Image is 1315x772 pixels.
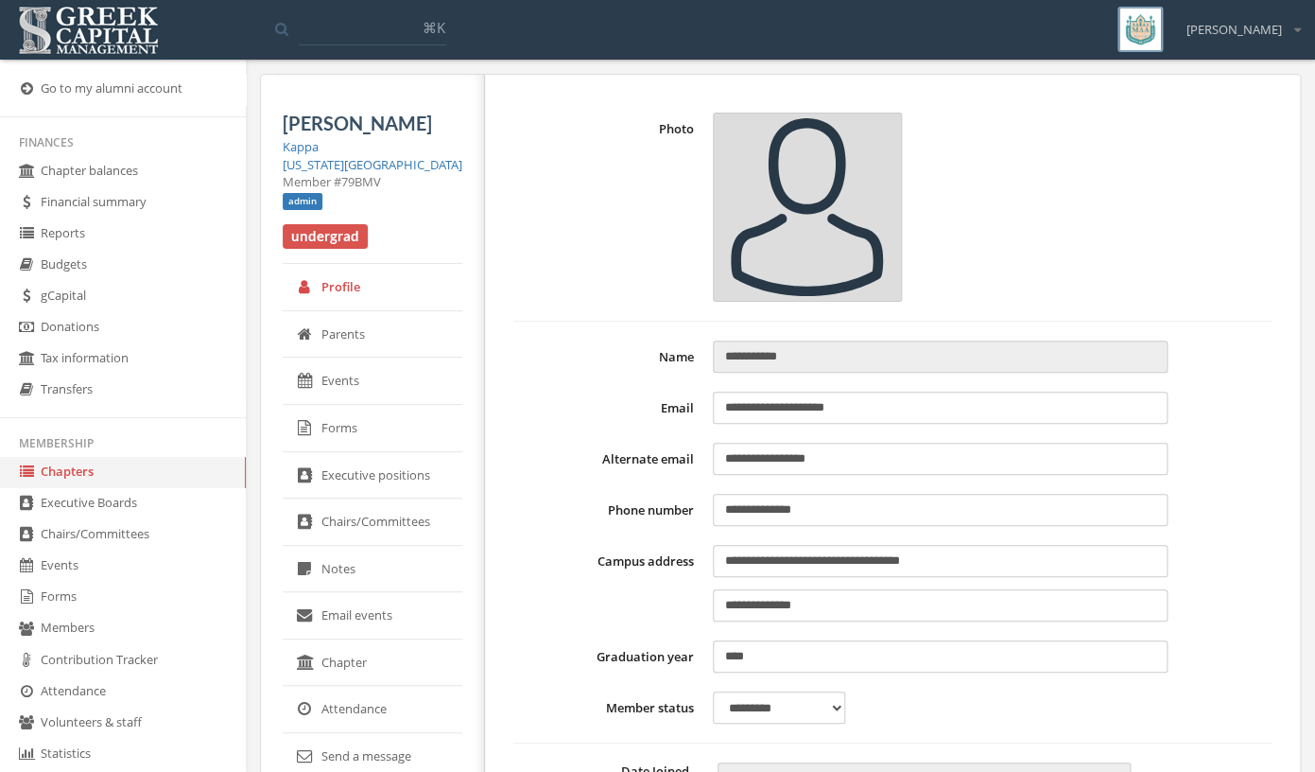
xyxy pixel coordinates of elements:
label: Phone number [513,494,703,526]
a: Profile [283,264,462,311]
a: Parents [283,311,462,359]
span: 79BMV [341,173,381,190]
label: Graduation year [513,640,703,673]
label: Photo [513,113,703,302]
label: Name [513,341,703,373]
a: Forms [283,405,462,452]
a: Kappa [283,138,319,155]
label: Campus address [513,545,703,622]
label: Email [513,392,703,424]
a: Events [283,358,462,405]
div: Member # [283,173,462,191]
a: Email events [283,592,462,640]
a: Chapter [283,640,462,687]
label: Member status [513,692,703,724]
span: admin [283,193,322,210]
span: ⌘K [423,18,445,37]
span: [PERSON_NAME] [1186,21,1282,39]
a: [US_STATE][GEOGRAPHIC_DATA] [283,156,462,173]
div: [PERSON_NAME] [1174,7,1301,39]
a: Attendance [283,686,462,733]
a: Executive positions [283,452,462,500]
span: undergrad [283,224,368,249]
span: [PERSON_NAME] [283,112,432,134]
a: Notes [283,546,462,593]
a: Chairs/Committees [283,499,462,546]
label: Alternate email [513,443,703,475]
